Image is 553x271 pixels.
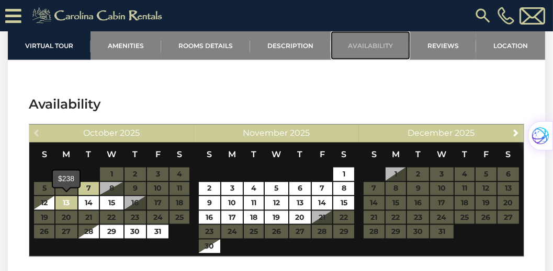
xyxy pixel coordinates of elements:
[462,150,467,160] span: Thursday
[78,225,99,239] a: 28
[331,31,410,60] a: Availability
[289,211,311,225] a: 20
[251,150,256,160] span: Tuesday
[437,150,446,160] span: Wednesday
[221,182,243,196] a: 3
[333,182,354,196] a: 8
[333,168,354,181] a: 1
[244,182,264,196] a: 4
[333,196,354,210] a: 15
[42,150,47,160] span: Sunday
[199,211,220,225] a: 16
[177,150,182,160] span: Saturday
[83,128,118,138] span: October
[207,150,212,160] span: Sunday
[27,5,171,26] img: Khaki-logo.png
[265,211,288,225] a: 19
[265,196,288,210] a: 12
[415,150,421,160] span: Tuesday
[86,150,91,160] span: Tuesday
[495,7,517,25] a: [PHONE_NUMBER]
[371,150,377,160] span: Sunday
[53,171,80,187] div: $238
[244,211,264,225] a: 18
[392,150,400,160] span: Monday
[91,31,161,60] a: Amenities
[34,196,55,210] a: 12
[505,150,511,160] span: Saturday
[107,150,116,160] span: Wednesday
[63,150,71,160] span: Monday
[512,129,520,137] span: Next
[228,150,236,160] span: Monday
[155,150,161,160] span: Friday
[125,225,146,239] a: 30
[100,196,123,210] a: 15
[78,196,99,210] a: 14
[132,150,138,160] span: Thursday
[272,150,281,160] span: Wednesday
[483,150,489,160] span: Friday
[199,240,220,253] a: 30
[320,150,325,160] span: Friday
[297,150,302,160] span: Thursday
[510,126,523,139] a: Next
[78,182,99,196] a: 7
[244,196,264,210] a: 11
[221,196,243,210] a: 10
[265,182,288,196] a: 5
[199,196,220,210] a: 9
[55,196,77,210] a: 13
[243,128,288,138] span: November
[455,128,475,138] span: 2025
[312,196,333,210] a: 14
[476,31,545,60] a: Location
[199,182,220,196] a: 2
[120,128,140,138] span: 2025
[341,150,346,160] span: Saturday
[289,182,311,196] a: 6
[410,31,476,60] a: Reviews
[250,31,331,60] a: Description
[473,6,492,25] img: search-regular.svg
[100,225,123,239] a: 29
[147,225,168,239] a: 31
[408,128,453,138] span: December
[8,31,91,60] a: Virtual Tour
[29,96,524,114] h3: Availability
[290,128,310,138] span: 2025
[312,182,333,196] a: 7
[161,31,250,60] a: Rooms Details
[289,196,311,210] a: 13
[221,211,243,225] a: 17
